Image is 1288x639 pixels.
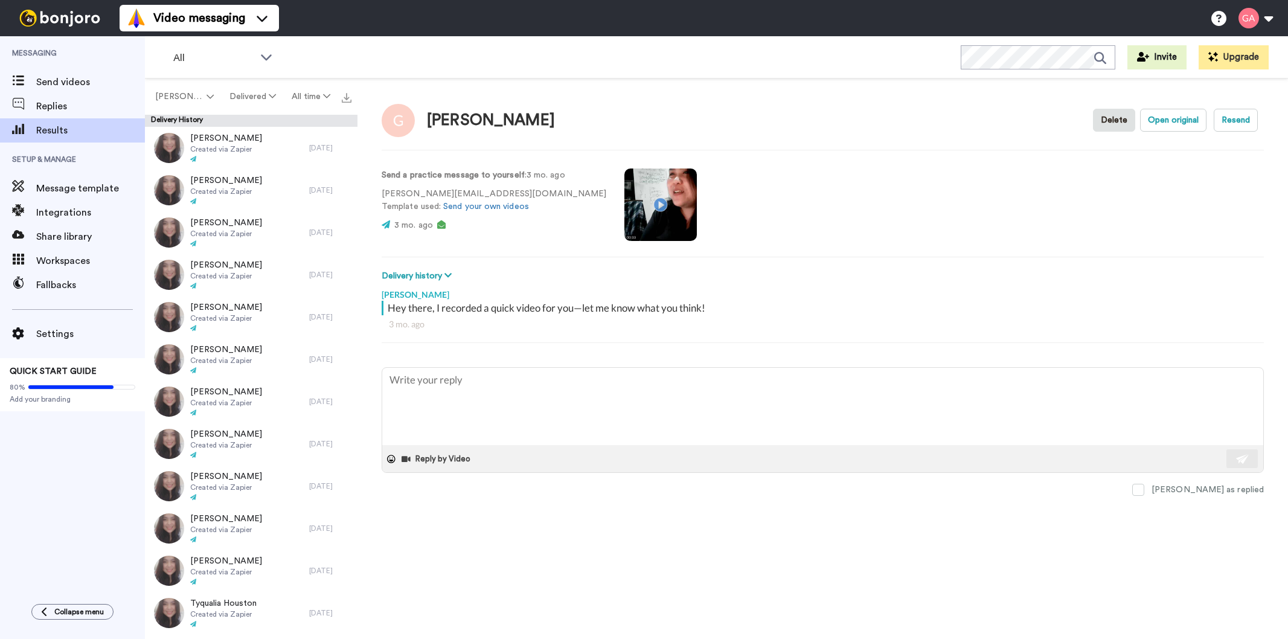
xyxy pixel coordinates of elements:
div: Hey there, I recorded a quick video for you—let me know what you think! [388,301,1261,315]
img: 39ef100a-0805-4c79-9765-67702a4f8fd8-thumb.jpg [154,302,184,332]
span: Created via Zapier [190,356,262,365]
span: Created via Zapier [190,229,262,239]
button: Upgrade [1199,45,1269,69]
div: [PERSON_NAME] [427,112,555,129]
span: Created via Zapier [190,567,262,577]
a: [PERSON_NAME]Created via Zapier[DATE] [145,254,357,296]
img: 0e4076f4-34a2-4355-8194-890091d23b82-thumb.jpg [154,513,184,544]
img: 163e7668-1b6d-424b-9028-b17ff660e03e-thumb.jpg [154,175,184,205]
button: Delivery history [382,269,455,283]
span: Created via Zapier [190,187,262,196]
a: [PERSON_NAME]Created via Zapier[DATE] [145,381,357,423]
span: [PERSON_NAME] [190,513,262,525]
p: [PERSON_NAME][EMAIL_ADDRESS][DOMAIN_NAME] Template used: [382,188,606,213]
button: All time [284,86,338,108]
a: [PERSON_NAME]Created via Zapier[DATE] [145,465,357,507]
button: Delivered [222,86,284,108]
a: [PERSON_NAME]Created via Zapier[DATE] [145,338,357,381]
span: Send videos [36,75,145,89]
span: [PERSON_NAME] [190,344,262,356]
button: Collapse menu [31,604,114,620]
span: QUICK START GUIDE [10,367,97,376]
span: Add your branding [10,394,135,404]
span: Created via Zapier [190,271,262,281]
span: Video messaging [153,10,245,27]
img: 38b0409a-700d-4923-a172-f939be0b778f-thumb.jpg [154,133,184,163]
a: [PERSON_NAME]Created via Zapier[DATE] [145,296,357,338]
img: 08ac3594-3915-4aed-8abf-2b26b228f475-thumb.jpg [154,471,184,501]
span: Replies [36,99,145,114]
button: [PERSON_NAME] [147,86,222,108]
img: bj-logo-header-white.svg [14,10,105,27]
div: [DATE] [309,228,351,237]
img: export.svg [342,93,351,103]
button: Reply by Video [400,450,474,468]
img: vm-color.svg [127,8,146,28]
div: [DATE] [309,397,351,406]
span: Workspaces [36,254,145,268]
span: Created via Zapier [190,440,262,450]
div: [DATE] [309,270,351,280]
a: [PERSON_NAME]Created via Zapier[DATE] [145,423,357,465]
img: 27ee24f0-e10f-41e7-aa53-55bacdf31a6d-thumb.jpg [154,556,184,586]
div: [PERSON_NAME] [382,283,1264,301]
img: 6a2693db-475e-434d-88e2-a4ddc435ba59-thumb.jpg [154,217,184,248]
div: [PERSON_NAME] as replied [1152,484,1264,496]
span: Created via Zapier [190,144,262,154]
span: Results [36,123,145,138]
span: Message template [36,181,145,196]
span: 3 mo. ago [394,221,433,230]
span: [PERSON_NAME] [190,386,262,398]
span: [PERSON_NAME] [190,217,262,229]
button: Delete [1093,109,1135,132]
p: : 3 mo. ago [382,169,606,182]
span: Tyqualia Houston [190,597,257,609]
button: Open original [1140,109,1206,132]
span: [PERSON_NAME] [190,555,262,567]
span: Share library [36,230,145,244]
span: [PERSON_NAME] [155,91,204,103]
img: ba33d201-2700-4f2e-b6c4-131673ae0893-thumb.jpg [154,344,184,374]
a: [PERSON_NAME]Created via Zapier[DATE] [145,507,357,550]
span: [PERSON_NAME] [190,175,262,187]
img: 467e654a-83d3-42ee-81af-36aa45c7c209-thumb.jpg [154,598,184,628]
div: [DATE] [309,185,351,195]
span: All [173,51,254,65]
span: [PERSON_NAME] [190,132,262,144]
img: Image of Gilda [382,104,415,137]
span: Collapse menu [54,607,104,617]
a: [PERSON_NAME]Created via Zapier[DATE] [145,550,357,592]
div: [DATE] [309,143,351,153]
div: 3 mo. ago [389,318,1257,330]
a: Send your own videos [443,202,529,211]
button: Invite [1127,45,1187,69]
div: Delivery History [145,115,357,127]
span: 80% [10,382,25,392]
button: Resend [1214,109,1258,132]
strong: Send a practice message to yourself [382,171,525,179]
span: Created via Zapier [190,398,262,408]
span: [PERSON_NAME] [190,470,262,483]
div: [DATE] [309,608,351,618]
button: Export all results that match these filters now. [338,88,355,106]
span: [PERSON_NAME] [190,301,262,313]
img: 566252f6-97c5-4224-98a6-b41e606ebe1e-thumb.jpg [154,387,184,417]
span: [PERSON_NAME] [190,428,262,440]
span: Settings [36,327,145,341]
a: [PERSON_NAME]Created via Zapier[DATE] [145,169,357,211]
div: [DATE] [309,355,351,364]
span: [PERSON_NAME] [190,259,262,271]
span: Fallbacks [36,278,145,292]
a: Tyqualia HoustonCreated via Zapier[DATE] [145,592,357,634]
span: Integrations [36,205,145,220]
div: [DATE] [309,439,351,449]
img: send-white.svg [1236,454,1249,464]
div: [DATE] [309,566,351,576]
img: 55198f0c-ed7e-4b92-ae11-a70299ce4051-thumb.jpg [154,429,184,459]
div: [DATE] [309,312,351,322]
div: [DATE] [309,481,351,491]
img: f43b7e08-f392-4882-bde7-fc8317ef0e93-thumb.jpg [154,260,184,290]
a: [PERSON_NAME]Created via Zapier[DATE] [145,211,357,254]
div: [DATE] [309,524,351,533]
